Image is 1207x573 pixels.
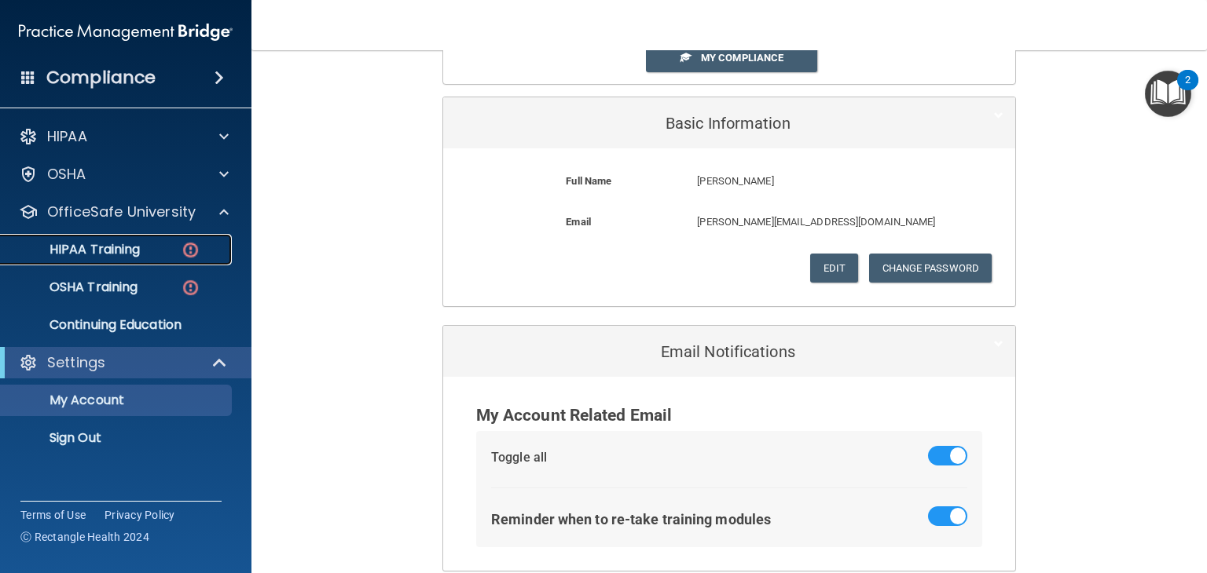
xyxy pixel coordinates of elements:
[697,172,936,191] p: [PERSON_NAME]
[47,203,196,221] p: OfficeSafe University
[19,16,233,48] img: PMB logo
[181,278,200,297] img: danger-circle.6113f641.png
[105,507,175,523] a: Privacy Policy
[10,392,225,408] p: My Account
[455,105,1003,141] a: Basic Information
[701,52,783,64] span: My Compliance
[810,254,858,283] button: Edit
[19,127,229,146] a: HIPAA
[491,446,547,469] div: Toggle all
[47,127,87,146] p: HIPAA
[455,343,956,360] h5: Email Notifications
[19,165,229,184] a: OSHA
[10,430,225,446] p: Sign Out
[181,240,200,260] img: danger-circle.6113f641.png
[455,334,1003,369] a: Email Notifications
[47,353,105,372] p: Settings
[47,165,86,184] p: OSHA
[20,507,86,523] a: Terms of Use
[20,529,149,545] span: Ⓒ Rectangle Health 2024
[10,279,138,295] p: OSHA Training
[1185,80,1190,100] div: 2
[1145,71,1191,117] button: Open Resource Center, 2 new notifications
[19,353,228,372] a: Settings
[566,216,591,228] b: Email
[697,213,936,232] p: [PERSON_NAME][EMAIL_ADDRESS][DOMAIN_NAME]
[491,506,771,532] div: Reminder when to re-take training modules
[455,115,956,132] h5: Basic Information
[566,175,611,187] b: Full Name
[10,242,140,257] p: HIPAA Training
[476,400,983,431] div: My Account Related Email
[19,203,229,221] a: OfficeSafe University
[46,67,156,89] h4: Compliance
[869,254,992,283] button: Change Password
[10,317,225,333] p: Continuing Education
